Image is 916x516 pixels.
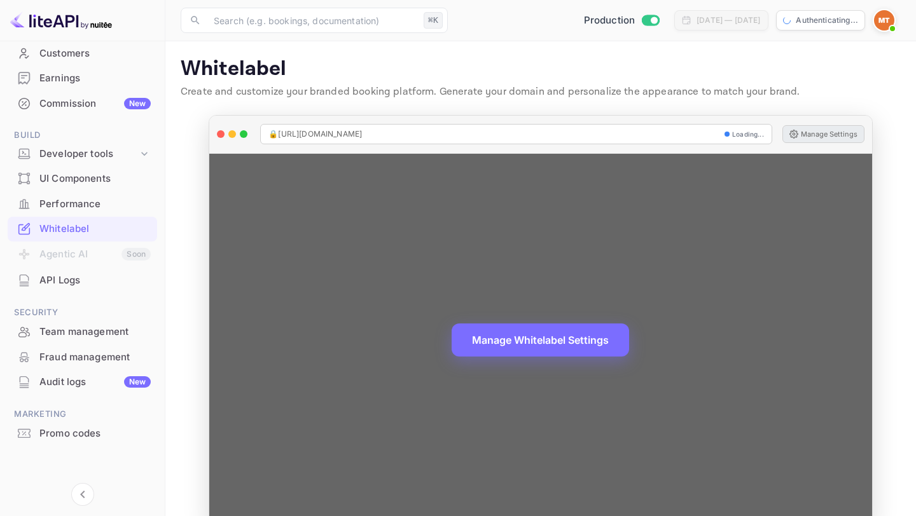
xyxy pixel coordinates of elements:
input: Search (e.g. bookings, documentation) [206,8,419,33]
div: Commission [39,97,151,111]
div: Promo codes [39,426,151,441]
div: Whitelabel [8,217,157,241]
a: Promo codes [8,421,157,445]
div: New [124,98,151,109]
div: Earnings [39,71,151,86]
div: Fraud management [8,345,157,370]
div: Team management [39,325,151,339]
a: CommissionNew [8,92,157,115]
div: Audit logs [39,375,151,390]
p: Create and customize your branded booking platform. Generate your domain and personalize the appe... [181,85,901,100]
div: Switch to Sandbox mode [579,13,665,28]
div: New [124,376,151,388]
span: 🔒 [URL][DOMAIN_NAME] [268,128,362,140]
div: UI Components [8,166,157,191]
img: LiteAPI logo [10,10,112,31]
div: ⌘K [424,12,443,29]
p: Authenticating... [796,15,858,26]
span: Loading... [732,130,764,139]
img: Minerave Travel [874,10,894,31]
div: Customers [8,41,157,66]
div: Audit logsNew [8,370,157,395]
a: Team management [8,320,157,343]
div: [DATE] — [DATE] [697,15,760,26]
p: Whitelabel [181,57,901,82]
div: UI Components [39,172,151,186]
div: Customers [39,46,151,61]
a: Performance [8,192,157,215]
div: Developer tools [39,147,138,161]
a: Customers [8,41,157,65]
div: Fraud management [39,350,151,365]
span: Security [8,306,157,320]
span: Production [584,13,635,28]
span: Build [8,128,157,142]
div: Promo codes [8,421,157,446]
div: Earnings [8,66,157,91]
button: Manage Whitelabel Settings [452,323,629,356]
div: Team management [8,320,157,344]
a: Earnings [8,66,157,90]
div: Performance [8,192,157,217]
div: Whitelabel [39,222,151,236]
a: API Logs [8,268,157,292]
a: UI Components [8,166,157,190]
a: Whitelabel [8,217,157,240]
button: Manage Settings [782,125,864,143]
div: API Logs [8,268,157,293]
a: Audit logsNew [8,370,157,393]
div: CommissionNew [8,92,157,116]
button: Collapse navigation [71,483,94,506]
span: Marketing [8,407,157,421]
div: API Logs [39,273,151,288]
div: Performance [39,197,151,212]
a: Fraud management [8,345,157,369]
div: Developer tools [8,143,157,165]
